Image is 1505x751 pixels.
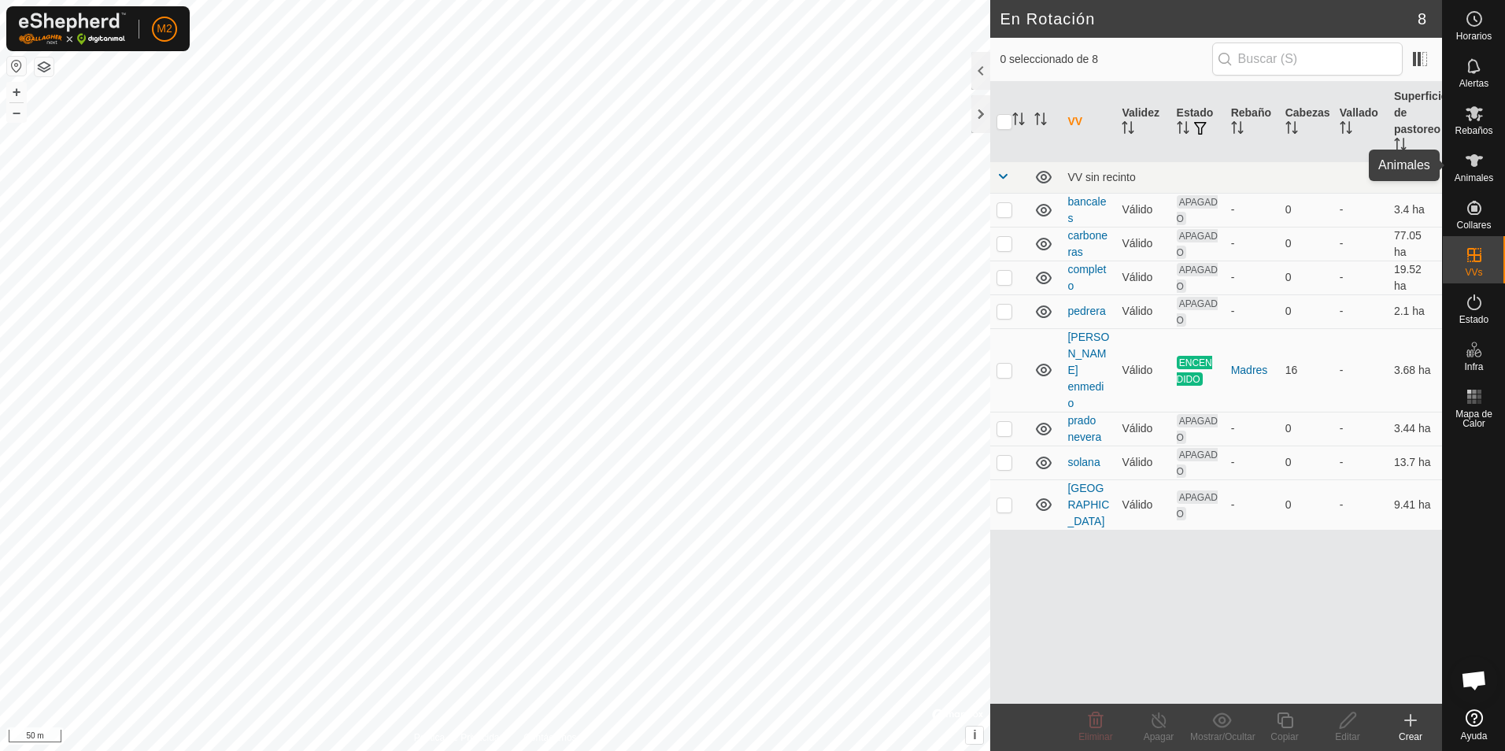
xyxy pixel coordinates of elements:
[1285,124,1298,136] p-sorticon: Activar para ordenar
[157,20,172,37] span: M2
[523,731,576,745] a: Contáctenos
[1464,362,1483,372] span: Infra
[1333,328,1388,412] td: -
[1122,124,1134,136] p-sorticon: Activar para ordenar
[973,728,976,742] span: i
[1333,294,1388,328] td: -
[1177,448,1218,478] span: APAGADO
[1456,31,1492,41] span: Horarios
[1279,328,1333,412] td: 16
[1388,412,1442,446] td: 3.44 ha
[1465,268,1482,277] span: VVs
[1447,409,1501,428] span: Mapa de Calor
[1443,703,1505,747] a: Ayuda
[1115,479,1170,530] td: Válido
[1177,490,1218,520] span: APAGADO
[1455,173,1493,183] span: Animales
[1279,82,1333,162] th: Cabezas
[1279,227,1333,261] td: 0
[19,13,126,45] img: Logo Gallagher
[1231,454,1273,471] div: -
[1231,202,1273,218] div: -
[1333,479,1388,530] td: -
[1067,171,1436,183] div: VV sin recinto
[1127,730,1190,744] div: Apagar
[1177,414,1218,444] span: APAGADO
[1388,446,1442,479] td: 13.7 ha
[1231,362,1273,379] div: Madres
[7,57,26,76] button: Restablecer Mapa
[1231,124,1244,136] p-sorticon: Activar para ordenar
[1067,414,1101,443] a: prado nevera
[1225,82,1279,162] th: Rebaño
[1067,305,1105,317] a: pedrera
[1067,331,1109,409] a: [PERSON_NAME] enmedio
[1012,115,1025,128] p-sorticon: Activar para ordenar
[1177,124,1189,136] p-sorticon: Activar para ordenar
[1170,82,1225,162] th: Estado
[414,731,505,745] a: Política de Privacidad
[1034,115,1047,128] p-sorticon: Activar para ordenar
[1279,479,1333,530] td: 0
[1067,456,1100,468] a: solana
[1177,195,1218,225] span: APAGADO
[7,103,26,122] button: –
[1067,263,1106,292] a: completo
[1394,140,1407,153] p-sorticon: Activar para ordenar
[1078,731,1112,742] span: Eliminar
[1115,328,1170,412] td: Válido
[1388,227,1442,261] td: 77.05 ha
[1279,446,1333,479] td: 0
[1388,294,1442,328] td: 2.1 ha
[7,83,26,102] button: +
[1177,297,1218,327] span: APAGADO
[1333,412,1388,446] td: -
[1279,261,1333,294] td: 0
[1459,79,1488,88] span: Alertas
[1461,731,1488,741] span: Ayuda
[1115,294,1170,328] td: Válido
[1316,730,1379,744] div: Editar
[1279,294,1333,328] td: 0
[1000,51,1211,68] span: 0 seleccionado de 8
[1067,195,1106,224] a: bancales
[1115,261,1170,294] td: Válido
[1340,124,1352,136] p-sorticon: Activar para ordenar
[1190,730,1253,744] div: Mostrar/Ocultar
[1459,315,1488,324] span: Estado
[1333,193,1388,227] td: -
[1212,43,1403,76] input: Buscar (S)
[1231,420,1273,437] div: -
[1333,227,1388,261] td: -
[966,727,983,744] button: i
[1231,269,1273,286] div: -
[1333,446,1388,479] td: -
[1456,220,1491,230] span: Collares
[1115,227,1170,261] td: Válido
[1177,356,1212,386] span: ENCENDIDO
[1388,328,1442,412] td: 3.68 ha
[35,57,54,76] button: Capas del Mapa
[1067,229,1107,258] a: carboneras
[1379,730,1442,744] div: Crear
[1061,82,1115,162] th: VV
[1451,657,1498,704] div: Chat abierto
[1455,126,1492,135] span: Rebaños
[1253,730,1316,744] div: Copiar
[1115,412,1170,446] td: Válido
[1231,235,1273,252] div: -
[1177,229,1218,259] span: APAGADO
[1333,261,1388,294] td: -
[1388,82,1442,162] th: Superficie de pastoreo
[1115,193,1170,227] td: Válido
[1279,193,1333,227] td: 0
[1231,303,1273,320] div: -
[1279,412,1333,446] td: 0
[1388,261,1442,294] td: 19.52 ha
[1388,479,1442,530] td: 9.41 ha
[1231,497,1273,513] div: -
[1333,82,1388,162] th: Vallado
[1388,193,1442,227] td: 3.4 ha
[1115,446,1170,479] td: Válido
[1177,263,1218,293] span: APAGADO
